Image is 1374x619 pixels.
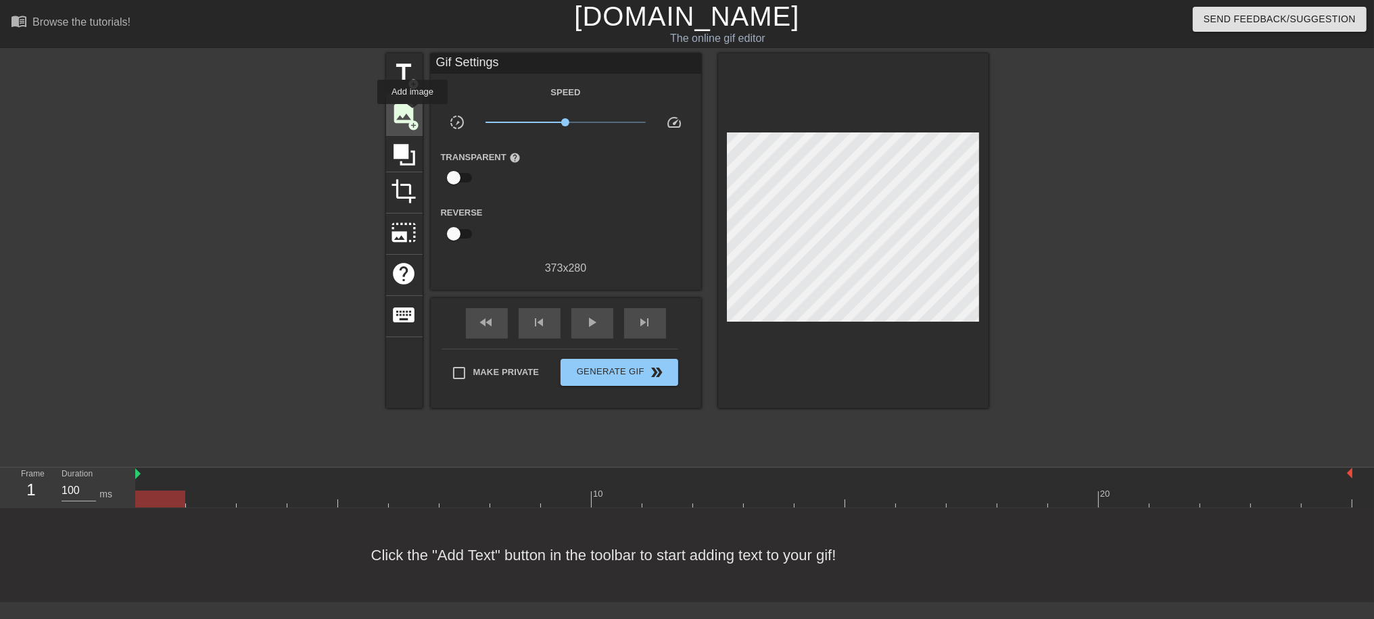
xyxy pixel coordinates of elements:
[21,478,41,502] div: 1
[392,178,417,204] span: crop
[431,53,701,74] div: Gif Settings
[561,359,678,386] button: Generate Gif
[392,302,417,328] span: keyboard
[62,470,93,478] label: Duration
[566,364,672,380] span: Generate Gif
[408,78,420,90] span: add_circle
[1204,11,1356,28] span: Send Feedback/Suggestion
[509,152,521,164] span: help
[11,468,51,507] div: Frame
[392,220,417,245] span: photo_size_select_large
[1100,487,1112,501] div: 20
[99,487,112,501] div: ms
[441,151,521,164] label: Transparent
[473,366,540,379] span: Make Private
[441,206,483,220] label: Reverse
[32,16,131,28] div: Browse the tutorials!
[465,30,970,47] div: The online gif editor
[392,261,417,287] span: help
[1347,468,1352,478] img: bound-end.png
[666,114,682,130] span: speed
[392,101,417,126] span: image
[408,120,420,131] span: add_circle
[584,314,600,330] span: play_arrow
[550,86,580,99] label: Speed
[531,314,548,330] span: skip_previous
[11,13,27,29] span: menu_book
[637,314,653,330] span: skip_next
[392,59,417,85] span: title
[574,1,799,31] a: [DOMAIN_NAME]
[11,13,131,34] a: Browse the tutorials!
[1193,7,1367,32] button: Send Feedback/Suggestion
[479,314,495,330] span: fast_rewind
[593,487,605,501] div: 10
[449,114,465,130] span: slow_motion_video
[431,260,701,276] div: 373 x 280
[648,364,665,380] span: double_arrow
